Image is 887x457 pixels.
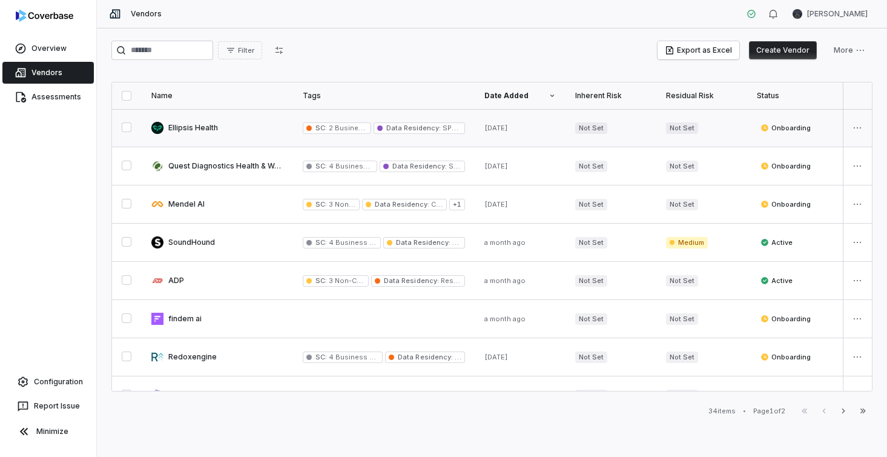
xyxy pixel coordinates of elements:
[753,407,785,416] div: Page 1 of 2
[760,314,811,324] span: Onboarding
[760,352,811,362] span: Onboarding
[441,124,494,132] span: SPD-Restricted
[315,353,327,361] span: SC :
[575,122,607,134] span: Not Set
[315,162,327,170] span: SC :
[447,162,500,170] span: SPD-Restricted
[151,91,283,101] div: Name
[327,124,392,132] span: 2 Business Critical
[327,238,407,247] span: 4 Business Supporting
[396,238,450,247] span: Data Residency :
[5,371,91,393] a: Configuration
[484,276,526,285] span: a month ago
[666,199,698,210] span: Not Set
[760,390,811,400] span: Onboarding
[315,124,327,132] span: SC :
[760,199,811,209] span: Onboarding
[327,353,407,361] span: 4 Business Supporting
[315,238,327,247] span: SC :
[238,46,254,55] span: Filter
[666,275,698,287] span: Not Set
[666,237,708,249] span: Medium
[807,9,868,19] span: [PERSON_NAME]
[666,313,698,325] span: Not Set
[760,123,811,133] span: Onboarding
[2,38,94,59] a: Overview
[16,10,73,22] img: logo-D7KZi-bG.svg
[384,276,438,285] span: Data Residency :
[392,162,447,170] span: Data Residency :
[484,91,556,101] div: Date Added
[575,390,607,401] span: Not Set
[575,313,607,325] span: Not Set
[743,407,746,415] div: •
[450,238,493,247] span: Confidential
[760,238,793,247] span: Active
[666,390,698,401] span: Not Set
[303,91,465,101] div: Tags
[449,199,465,210] span: + 1
[785,5,875,23] button: Steve Mancini avatar[PERSON_NAME]
[386,124,441,132] span: Data Residency :
[793,9,802,19] img: Steve Mancini avatar
[666,161,698,172] span: Not Set
[5,419,91,444] button: Minimize
[131,9,162,19] span: Vendors
[826,41,872,59] button: More
[484,200,508,208] span: [DATE]
[760,161,811,171] span: Onboarding
[484,124,508,132] span: [DATE]
[575,275,607,287] span: Not Set
[575,352,607,363] span: Not Set
[658,41,739,59] button: Export as Excel
[327,200,375,208] span: 3 Non-Critical
[575,199,607,210] span: Not Set
[218,41,262,59] button: Filter
[315,276,327,285] span: SC :
[327,162,407,170] span: 4 Business Supporting
[375,200,429,208] span: Data Residency :
[453,353,489,361] span: Restricted
[666,122,698,134] span: Not Set
[484,162,508,170] span: [DATE]
[760,276,793,285] span: Active
[429,200,472,208] span: Confidential
[484,315,526,323] span: a month ago
[666,91,737,101] div: Residual Risk
[666,352,698,363] span: Not Set
[398,353,452,361] span: Data Residency :
[2,86,94,108] a: Assessments
[439,276,475,285] span: Restricted
[5,395,91,417] button: Report Issue
[575,91,647,101] div: Inherent Risk
[757,91,828,101] div: Status
[484,353,508,361] span: [DATE]
[315,200,327,208] span: SC :
[327,276,375,285] span: 3 Non-Critical
[708,407,736,416] div: 34 items
[575,237,607,249] span: Not Set
[575,161,607,172] span: Not Set
[2,62,94,84] a: Vendors
[749,41,817,59] button: Create Vendor
[484,238,526,247] span: a month ago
